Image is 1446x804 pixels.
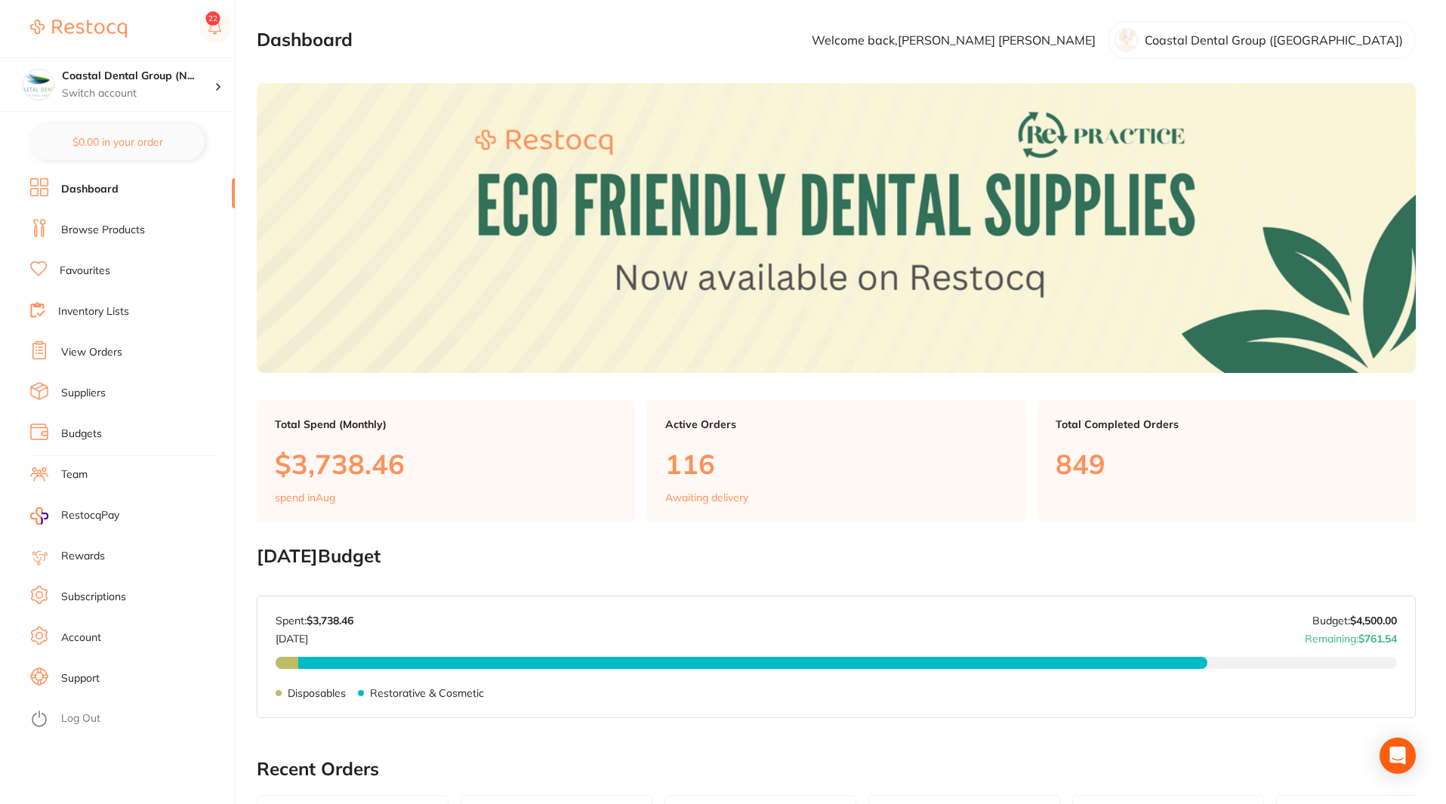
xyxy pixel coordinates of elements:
p: Total Completed Orders [1056,418,1398,430]
p: Total Spend (Monthly) [275,418,617,430]
a: Log Out [61,711,100,726]
h2: Dashboard [257,29,353,51]
button: Log Out [30,707,230,732]
a: Support [61,671,100,686]
button: $0.00 in your order [30,124,205,160]
a: View Orders [61,345,122,360]
p: Coastal Dental Group ([GEOGRAPHIC_DATA]) [1145,33,1403,47]
p: 849 [1056,448,1398,479]
a: Active Orders116Awaiting delivery [647,400,1025,522]
a: Total Completed Orders849 [1037,400,1416,522]
a: Browse Products [61,223,145,238]
p: spend in Aug [275,491,335,504]
a: Total Spend (Monthly)$3,738.46spend inAug [257,400,635,522]
a: Dashboard [61,182,119,197]
p: Disposables [288,687,346,699]
h4: Coastal Dental Group (Newcastle) [62,69,214,84]
strong: $4,500.00 [1350,614,1397,627]
a: Subscriptions [61,590,126,605]
p: [DATE] [276,627,353,645]
img: Restocq Logo [30,20,127,38]
a: Budgets [61,427,102,442]
span: RestocqPay [61,508,119,523]
a: Favourites [60,263,110,279]
a: Account [61,630,101,645]
p: Welcome back, [PERSON_NAME] [PERSON_NAME] [812,33,1096,47]
p: Remaining: [1305,627,1397,645]
p: Switch account [62,86,214,101]
p: Spent: [276,615,353,627]
h2: [DATE] Budget [257,546,1416,567]
a: Inventory Lists [58,304,129,319]
a: Rewards [61,549,105,564]
p: $3,738.46 [275,448,617,479]
a: RestocqPay [30,507,119,525]
h2: Recent Orders [257,759,1416,780]
img: Coastal Dental Group (Newcastle) [23,69,54,100]
p: 116 [665,448,1007,479]
img: Dashboard [257,83,1416,373]
a: Restocq Logo [30,11,127,46]
p: Awaiting delivery [665,491,748,504]
strong: $761.54 [1358,632,1397,645]
p: Budget: [1312,615,1397,627]
div: Open Intercom Messenger [1380,738,1416,774]
p: Active Orders [665,418,1007,430]
p: Restorative & Cosmetic [370,687,484,699]
a: Suppliers [61,386,106,401]
a: Team [61,467,88,482]
img: RestocqPay [30,507,48,525]
strong: $3,738.46 [307,614,353,627]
